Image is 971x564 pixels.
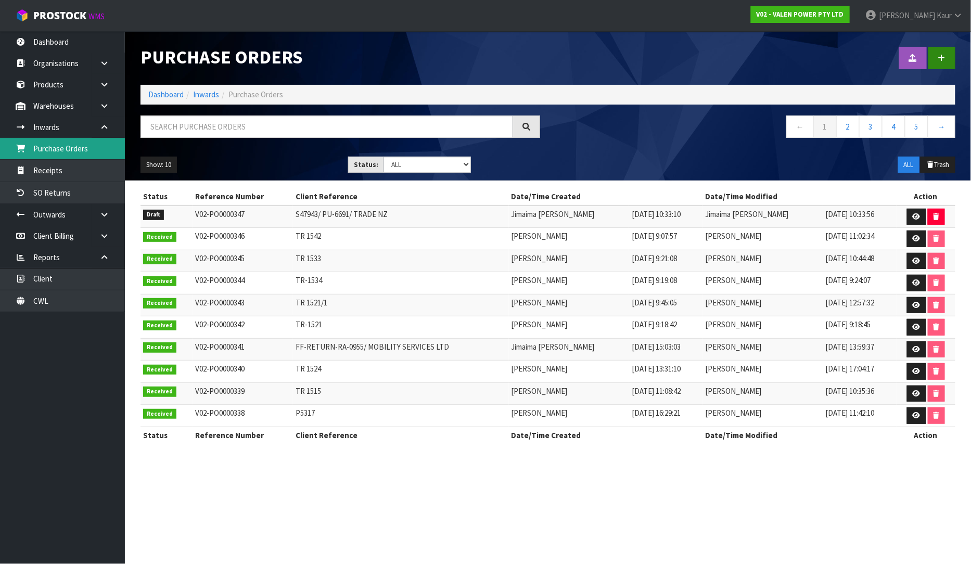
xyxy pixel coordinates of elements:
[879,10,935,20] span: [PERSON_NAME]
[140,427,193,443] th: Status
[512,253,568,263] span: [PERSON_NAME]
[512,231,568,241] span: [PERSON_NAME]
[705,364,761,374] span: [PERSON_NAME]
[632,408,681,418] span: [DATE] 16:29:21
[556,116,955,141] nav: Page navigation
[813,116,837,138] a: 1
[632,275,677,285] span: [DATE] 9:19:08
[293,361,509,383] td: TR 1524
[193,89,219,99] a: Inwards
[193,382,293,405] td: V02-PO0000339
[512,319,568,329] span: [PERSON_NAME]
[293,427,509,443] th: Client Reference
[193,405,293,427] td: V02-PO0000338
[705,386,761,396] span: [PERSON_NAME]
[826,342,875,352] span: [DATE] 13:59:37
[140,157,177,173] button: Show: 10
[705,298,761,307] span: [PERSON_NAME]
[293,250,509,272] td: TR 1533
[193,250,293,272] td: V02-PO0000345
[512,209,595,219] span: Jimaima [PERSON_NAME]
[836,116,860,138] a: 2
[143,254,176,264] span: Received
[826,364,875,374] span: [DATE] 17:04:17
[512,364,568,374] span: [PERSON_NAME]
[705,231,761,241] span: [PERSON_NAME]
[143,342,176,353] span: Received
[143,276,176,287] span: Received
[826,386,875,396] span: [DATE] 10:35:36
[826,298,875,307] span: [DATE] 12:57:32
[293,206,509,228] td: S47943/ PU-6691/ TRADE NZ
[859,116,883,138] a: 3
[143,409,176,419] span: Received
[293,338,509,361] td: FF-RETURN-RA-0955/ MOBILITY SERVICES LTD
[143,387,176,397] span: Received
[509,188,703,205] th: Date/Time Created
[905,116,928,138] a: 5
[937,10,952,20] span: Kaur
[897,188,955,205] th: Action
[193,228,293,250] td: V02-PO0000346
[882,116,905,138] a: 4
[293,294,509,316] td: TR 1521/1
[826,253,875,263] span: [DATE] 10:44:48
[293,272,509,294] td: TR-1534
[826,408,875,418] span: [DATE] 11:42:10
[512,275,568,285] span: [PERSON_NAME]
[512,408,568,418] span: [PERSON_NAME]
[143,365,176,375] span: Received
[921,157,955,173] button: Trash
[826,319,871,329] span: [DATE] 9:18:45
[148,89,184,99] a: Dashboard
[140,116,513,138] input: Search purchase orders
[757,10,844,19] strong: V02 - VALEN POWER PTY LTD
[898,157,919,173] button: ALL
[143,298,176,309] span: Received
[826,275,871,285] span: [DATE] 9:24:07
[512,386,568,396] span: [PERSON_NAME]
[193,294,293,316] td: V02-PO0000343
[512,342,595,352] span: Jimaima [PERSON_NAME]
[16,9,29,22] img: cube-alt.png
[705,319,761,329] span: [PERSON_NAME]
[928,116,955,138] a: →
[632,209,681,219] span: [DATE] 10:33:10
[705,342,761,352] span: [PERSON_NAME]
[897,427,955,443] th: Action
[632,231,677,241] span: [DATE] 9:07:57
[705,408,761,418] span: [PERSON_NAME]
[705,275,761,285] span: [PERSON_NAME]
[228,89,283,99] span: Purchase Orders
[193,206,293,228] td: V02-PO0000347
[193,316,293,339] td: V02-PO0000342
[632,298,677,307] span: [DATE] 9:45:05
[293,382,509,405] td: TR 1515
[33,9,86,22] span: ProStock
[143,210,164,220] span: Draft
[632,342,681,352] span: [DATE] 15:03:03
[293,316,509,339] td: TR-1521
[88,11,105,21] small: WMS
[193,272,293,294] td: V02-PO0000344
[702,188,897,205] th: Date/Time Modified
[193,427,293,443] th: Reference Number
[632,386,681,396] span: [DATE] 11:08:42
[751,6,850,23] a: V02 - VALEN POWER PTY LTD
[143,321,176,331] span: Received
[293,228,509,250] td: TR 1542
[632,319,677,329] span: [DATE] 9:18:42
[143,232,176,242] span: Received
[632,364,681,374] span: [DATE] 13:31:10
[705,209,788,219] span: Jimaima [PERSON_NAME]
[193,361,293,383] td: V02-PO0000340
[705,253,761,263] span: [PERSON_NAME]
[293,188,509,205] th: Client Reference
[826,231,875,241] span: [DATE] 11:02:34
[193,188,293,205] th: Reference Number
[140,47,540,67] h1: Purchase Orders
[293,405,509,427] td: P5317
[193,338,293,361] td: V02-PO0000341
[354,160,378,169] strong: Status:
[632,253,677,263] span: [DATE] 9:21:08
